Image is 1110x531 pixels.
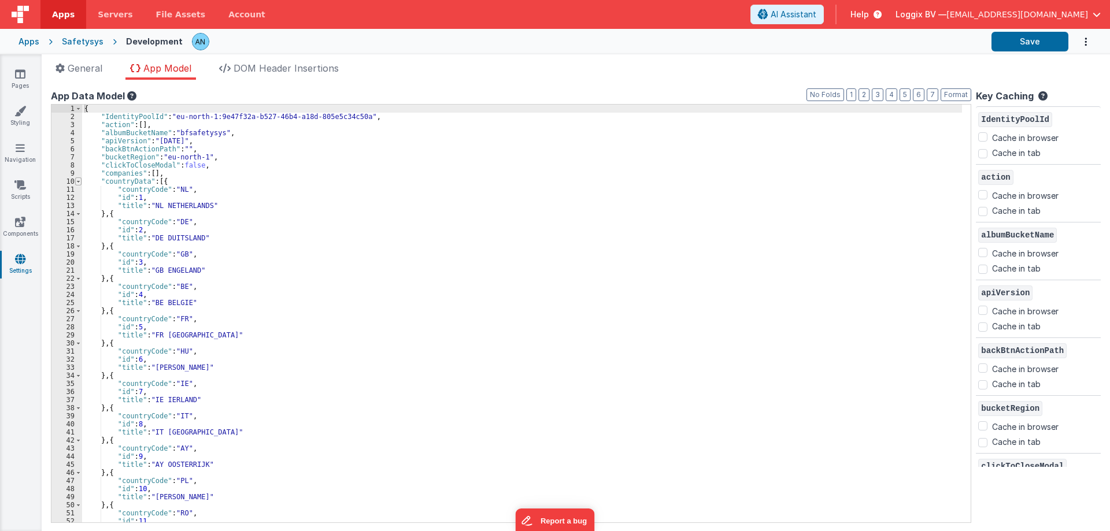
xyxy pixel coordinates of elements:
span: albumBucketName [978,228,1057,243]
button: Loggix BV — [EMAIL_ADDRESS][DOMAIN_NAME] [896,9,1101,20]
div: 14 [51,210,82,218]
button: 2 [859,88,869,101]
div: 25 [51,299,82,307]
div: 26 [51,307,82,315]
div: Development [126,36,183,47]
label: Cache in browser [992,419,1059,433]
span: DOM Header Insertions [234,62,339,74]
div: 16 [51,226,82,234]
div: 48 [51,485,82,493]
div: 23 [51,283,82,291]
button: 1 [846,88,856,101]
div: 10 [51,177,82,185]
div: 29 [51,331,82,339]
button: Save [991,32,1068,51]
div: 19 [51,250,82,258]
div: 33 [51,363,82,372]
button: 6 [913,88,924,101]
div: 15 [51,218,82,226]
div: 49 [51,493,82,501]
span: App Model [143,62,191,74]
div: 8 [51,161,82,169]
div: 1 [51,105,82,113]
label: Cache in tab [992,147,1041,159]
div: 2 [51,113,82,121]
div: Safetysys [62,36,103,47]
label: Cache in tab [992,262,1041,274]
span: General [68,62,102,74]
div: 32 [51,355,82,363]
div: 50 [51,501,82,509]
label: Cache in tab [992,378,1041,390]
div: 35 [51,380,82,388]
label: Cache in browser [992,246,1059,259]
div: 40 [51,420,82,428]
div: 51 [51,509,82,517]
button: 3 [872,88,883,101]
span: [EMAIL_ADDRESS][DOMAIN_NAME] [946,9,1088,20]
label: Cache in browser [992,303,1059,317]
span: Servers [98,9,132,20]
div: 21 [51,266,82,274]
div: 46 [51,469,82,477]
div: 5 [51,137,82,145]
label: Cache in browser [992,130,1059,144]
span: Help [850,9,869,20]
img: f1d78738b441ccf0e1fcb79415a71bae [193,34,209,50]
div: 13 [51,202,82,210]
div: 36 [51,388,82,396]
label: Cache in browser [992,361,1059,375]
button: Options [1068,30,1091,54]
div: 38 [51,404,82,412]
div: 47 [51,477,82,485]
div: 17 [51,234,82,242]
div: 30 [51,339,82,347]
div: 39 [51,412,82,420]
div: 34 [51,372,82,380]
div: 42 [51,436,82,444]
span: bucketRegion [978,401,1042,416]
div: 43 [51,444,82,452]
span: File Assets [156,9,206,20]
span: Loggix BV — [896,9,946,20]
button: Format [941,88,971,101]
div: 20 [51,258,82,266]
div: 7 [51,153,82,161]
div: 11 [51,185,82,194]
label: Cache in tab [992,320,1041,332]
h4: Key Caching [976,91,1034,102]
span: Apps [52,9,75,20]
div: 4 [51,129,82,137]
span: action [978,170,1013,185]
div: 41 [51,428,82,436]
div: 22 [51,274,82,283]
span: clickToCloseModal [978,459,1067,474]
button: 7 [927,88,938,101]
label: Cache in tab [992,205,1041,217]
div: 27 [51,315,82,323]
div: 24 [51,291,82,299]
div: 31 [51,347,82,355]
span: backBtnActionPath [978,343,1067,358]
label: Cache in browser [992,188,1059,202]
label: Cache in tab [992,436,1041,448]
span: apiVersion [978,285,1033,300]
span: AI Assistant [771,9,816,20]
span: IdentityPoolId [978,112,1052,127]
div: 3 [51,121,82,129]
button: AI Assistant [750,5,824,24]
button: No Folds [806,88,844,101]
div: 9 [51,169,82,177]
div: 18 [51,242,82,250]
div: 28 [51,323,82,331]
div: Apps [18,36,39,47]
div: 44 [51,452,82,461]
button: 4 [886,88,897,101]
button: 5 [900,88,911,101]
div: 6 [51,145,82,153]
div: 45 [51,461,82,469]
div: 37 [51,396,82,404]
div: 52 [51,517,82,525]
div: 12 [51,194,82,202]
div: App Data Model [51,89,971,103]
